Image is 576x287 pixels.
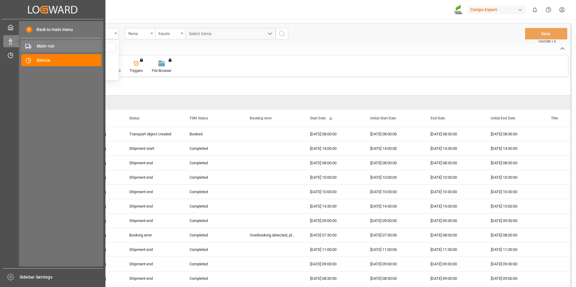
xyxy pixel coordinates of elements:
[363,199,423,213] div: [DATE] 14:30:00
[484,185,544,199] div: [DATE] 10:30:00
[189,116,208,120] span: TSM Status
[189,214,235,228] div: Completed
[542,3,555,17] button: Help Center
[303,271,363,285] div: [DATE] 08:30:00
[189,272,235,285] div: Completed
[484,257,544,271] div: [DATE] 09:30:00
[129,228,175,242] div: Booking error
[484,170,544,184] div: [DATE] 10:30:00
[423,185,484,199] div: [DATE] 10:30:00
[3,21,102,33] a: My Cockpit
[303,257,363,271] div: [DATE] 09:00:00
[185,28,276,39] button: open menu
[158,29,179,36] div: Equals
[303,170,363,184] div: [DATE] 10:00:00
[21,54,101,66] a: Deinze
[423,242,484,257] div: [DATE] 11:30:00
[484,127,544,141] div: [DATE] 08:30:00
[303,127,363,141] div: [DATE] 08:00:00
[484,271,544,285] div: [DATE] 09:00:00
[303,228,363,242] div: [DATE] 07:30:00
[189,199,235,213] div: Completed
[250,116,272,120] span: Booking error
[189,127,235,141] div: Booked
[310,116,326,120] span: Start Date
[37,43,102,49] span: Main-run
[189,31,214,36] span: Select Items
[423,199,484,213] div: [DATE] 15:00:00
[423,214,484,228] div: [DATE] 09:30:00
[370,116,396,120] span: Initial Start Date
[189,243,235,257] div: Completed
[129,156,175,170] div: Shipment end
[243,228,303,242] div: Overbooking detected, please rebook this timeslot to a free slot.
[189,185,235,199] div: Completed
[189,142,235,156] div: Completed
[484,214,544,228] div: [DATE] 09:30:00
[528,3,542,17] button: show 0 new notifications
[189,257,235,271] div: Completed
[129,171,175,184] div: Shipment end
[363,127,423,141] div: [DATE] 08:00:00
[189,228,235,242] div: Completed
[3,49,102,61] a: Timeslot Management
[129,257,175,271] div: Shipment end
[20,274,103,280] span: Sidebar Settings
[363,271,423,285] div: [DATE] 08:30:00
[129,243,175,257] div: Shipment end
[423,271,484,285] div: [DATE] 09:00:00
[155,28,185,39] button: open menu
[363,228,423,242] div: [DATE] 07:30:00
[363,257,423,271] div: [DATE] 09:00:00
[484,199,544,213] div: [DATE] 15:00:00
[189,171,235,184] div: Completed
[423,170,484,184] div: [DATE] 10:30:00
[276,28,288,39] button: search button
[189,156,235,170] div: Completed
[430,116,445,120] span: End Date
[129,272,175,285] div: Shipment end
[363,214,423,228] div: [DATE] 09:00:00
[303,214,363,228] div: [DATE] 09:00:00
[423,257,484,271] div: [DATE] 09:30:00
[423,228,484,242] div: [DATE] 08:00:00
[303,242,363,257] div: [DATE] 11:00:00
[423,141,484,156] div: [DATE] 14:30:00
[128,29,149,36] div: Ramp
[363,185,423,199] div: [DATE] 10:00:00
[125,28,155,39] button: open menu
[129,142,175,156] div: Shipment start
[484,242,544,257] div: [DATE] 11:30:00
[491,116,515,120] span: Initial End Date
[484,156,544,170] div: [DATE] 08:30:00
[484,228,544,242] div: [DATE] 08:00:00
[303,141,363,156] div: [DATE] 14:00:00
[303,199,363,213] div: [DATE] 14:30:00
[37,57,102,63] span: Deinze
[484,141,544,156] div: [DATE] 14:30:00
[363,141,423,156] div: [DATE] 14:00:00
[303,156,363,170] div: [DATE] 08:00:00
[423,156,484,170] div: [DATE] 08:30:00
[468,4,528,15] button: Compo Expert
[129,127,175,141] div: Transport object created
[129,185,175,199] div: Shipment end
[363,242,423,257] div: [DATE] 11:00:00
[454,5,464,15] img: Screenshot%202023-09-29%20at%2010.02.21.png_1712312052.png
[423,127,484,141] div: [DATE] 08:30:00
[538,39,556,44] span: Ctrl/CMD + S
[303,185,363,199] div: [DATE] 10:00:00
[21,40,101,52] a: Main-run
[32,26,73,33] span: Back to main menu
[129,199,175,213] div: Shipment end
[363,156,423,170] div: [DATE] 08:00:00
[129,116,139,120] span: Status
[363,170,423,184] div: [DATE] 10:00:00
[468,5,526,14] div: Compo Expert
[525,28,567,39] button: Save
[129,214,175,228] div: Shipment end
[551,116,558,120] span: Title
